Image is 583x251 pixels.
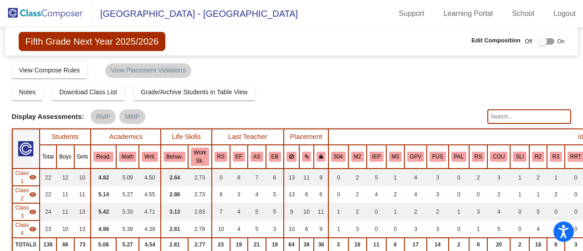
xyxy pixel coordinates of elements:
td: 3.13 [161,203,188,220]
td: 0 [386,220,404,238]
td: 2.73 [188,169,211,186]
button: R2 [532,152,544,162]
td: 1 [510,169,529,186]
td: 10 [299,203,314,220]
td: 2 [386,186,404,203]
td: 5.09 [116,169,139,186]
td: 5 [266,186,284,203]
td: 3 [348,220,367,238]
td: 13 [284,186,299,203]
td: 1 [510,186,529,203]
span: Class 3 [15,204,29,220]
td: 4.96 [91,220,116,238]
button: IEP [369,152,384,162]
td: 13 [284,169,299,186]
td: 10 [212,220,230,238]
td: 5 [529,203,547,220]
td: 4 [487,203,510,220]
td: 2 [404,203,427,220]
td: 3 [469,203,487,220]
span: On [557,37,564,46]
th: Good Parent Volunteer [404,145,427,169]
th: Emily Franz [230,145,248,169]
a: Learning Portal [436,6,501,21]
td: 1 [547,169,565,186]
input: Search... [487,109,571,124]
td: 0 [367,220,386,238]
span: Display Assessments: [12,113,84,121]
button: Writ. [142,152,158,162]
td: 7 [212,203,230,220]
th: Keep with teacher [314,145,328,169]
td: 4.82 [91,169,116,186]
th: Boys [56,145,74,169]
td: 2 [348,203,367,220]
td: 7 [248,169,266,186]
td: 6 [314,186,328,203]
button: Math [119,152,136,162]
button: AS [251,152,263,162]
td: 2.64 [161,169,188,186]
span: Class 1 [15,169,29,185]
td: 1 [386,169,404,186]
td: Kate Nolan - No Class Name [12,220,40,238]
td: 2 [487,186,510,203]
th: Life Skills [161,129,211,145]
td: 10 [284,220,299,238]
button: PAL [451,152,466,162]
td: 2.78 [188,220,211,238]
button: M2 [351,152,364,162]
th: Math Tier 3 [386,145,404,169]
td: 0 [449,186,469,203]
th: Reading Tier 3 [547,145,565,169]
td: 5 [248,203,266,220]
span: Fifth Grade Next Year 2025/2026 [19,32,165,51]
td: 3 [427,220,449,238]
td: 4 [248,186,266,203]
td: 11 [56,186,74,203]
th: Keep away students [284,145,299,169]
td: 5 [266,203,284,220]
td: 13 [74,220,91,238]
td: 2.73 [188,186,211,203]
mat-chip: MMP [119,109,145,124]
td: 0 [328,186,348,203]
button: RS [215,152,227,162]
th: Total [40,145,56,169]
td: 9 [314,169,328,186]
td: 4 [230,220,248,238]
td: 6 [299,186,314,203]
td: 1 [469,220,487,238]
button: R3 [550,152,562,162]
th: Erin Butler [266,145,284,169]
mat-chip: View Placement Violations [105,63,191,78]
td: 9 [314,220,328,238]
span: Notes [19,88,36,96]
th: Fusion [427,145,449,169]
button: Work Sk. [191,148,209,166]
th: Students [40,129,91,145]
td: 4 [230,203,248,220]
span: Edit Composition [471,36,521,45]
a: Logout [546,6,583,21]
td: 23 [40,220,56,238]
td: 4 [404,186,427,203]
td: 2 [427,203,449,220]
td: 0 [547,203,565,220]
td: 2 [529,169,547,186]
td: 6 [299,220,314,238]
th: Girls [74,145,91,169]
td: 5.27 [116,186,139,203]
td: 1 [529,186,547,203]
button: Grade/Archive Students in Table View [133,84,255,100]
span: View Compose Rules [19,67,80,74]
td: 22 [40,169,56,186]
td: 0 [469,186,487,203]
td: 0 [449,169,469,186]
td: 3 [427,186,449,203]
span: Off [525,37,532,46]
td: 0 [212,169,230,186]
td: 1 [328,203,348,220]
button: FUS [430,152,446,162]
td: 11 [56,203,74,220]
